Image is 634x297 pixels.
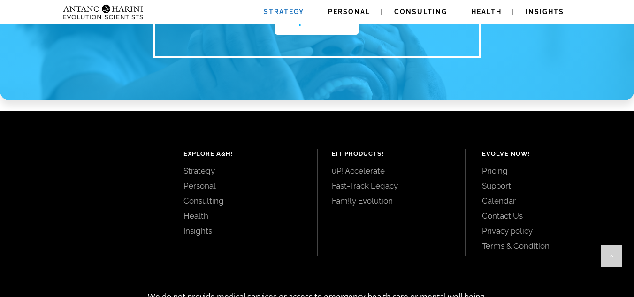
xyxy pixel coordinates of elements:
a: Health [183,211,303,221]
a: Calendar [482,196,613,206]
span: Insights [526,8,564,15]
h4: Evolve Now! [482,149,613,159]
a: Fast-Track Legacy [332,181,451,191]
a: Pricing [482,166,613,176]
a: Support [482,181,613,191]
a: Fam!ly Evolution [332,196,451,206]
a: Insights [183,226,303,236]
h4: EIT Products! [332,149,451,159]
a: Terms & Condition [482,241,613,251]
h4: Explore A&H! [183,149,303,159]
a: uP! Accelerate [332,166,451,176]
span: Personal [328,8,370,15]
a: Strategy [183,166,303,176]
a: Consulting [183,196,303,206]
span: Health [471,8,502,15]
a: Personal [183,181,303,191]
a: Privacy policy [482,226,613,236]
span: Strategy [264,8,304,15]
span: Consulting [394,8,447,15]
a: Contact Us [482,211,613,221]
